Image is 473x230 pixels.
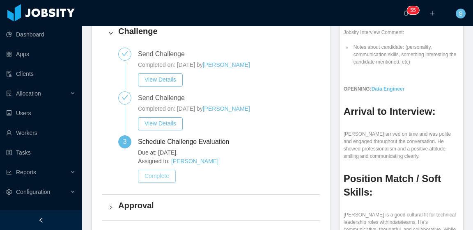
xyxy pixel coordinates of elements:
[138,61,203,68] span: Completed on: [DATE] by
[403,10,409,16] i: icon: bell
[392,219,402,225] em: data
[138,105,203,112] span: Completed on: [DATE] by
[16,189,50,195] span: Configuration
[372,86,405,92] a: Data Engineer
[122,50,128,57] i: icon: check
[102,195,320,220] div: icon: rightApproval
[429,10,435,16] i: icon: plus
[344,106,436,117] strong: Arrival to Interview:
[122,94,128,101] i: icon: check
[138,120,183,127] a: View Details
[344,86,372,92] strong: OPENNING:
[138,76,183,83] a: View Details
[410,6,413,14] p: 5
[108,31,113,36] i: icon: right
[118,25,313,37] h4: Challenge
[138,173,176,179] a: Complete
[6,144,76,161] a: icon: profileTasks
[459,9,462,18] span: S
[138,157,313,166] span: Assigned to:
[102,20,320,46] div: icon: rightChallenge
[138,48,191,61] div: Send Challenge
[138,135,236,148] div: Schedule Challenge Evaluation
[138,170,176,183] button: Complete
[6,66,76,82] a: icon: auditClients
[16,90,41,97] span: Allocation
[352,43,459,66] li: Notes about candidate: (personality, communication skills, something interesting the candidate me...
[344,130,459,160] p: [PERSON_NAME] arrived on time and was polite and engaged throughout the conversation. He showed p...
[138,117,183,130] button: View Details
[6,26,76,43] a: icon: pie-chartDashboard
[118,200,313,211] h4: Approval
[203,61,250,68] a: [PERSON_NAME]
[6,91,12,96] i: icon: solution
[108,205,113,210] i: icon: right
[6,125,76,141] a: icon: userWorkers
[123,138,127,145] span: 3
[138,148,313,157] span: Due at: [DATE].
[344,173,441,197] strong: Position Match / Soft Skills:
[6,46,76,62] a: icon: appstoreApps
[6,169,12,175] i: icon: line-chart
[138,73,183,87] button: View Details
[413,6,416,14] p: 5
[203,105,250,112] a: [PERSON_NAME]
[138,91,191,105] div: Send Challenge
[16,169,36,175] span: Reports
[171,158,218,164] a: [PERSON_NAME]
[6,105,76,121] a: icon: robotUsers
[407,6,419,14] sup: 55
[6,189,12,195] i: icon: setting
